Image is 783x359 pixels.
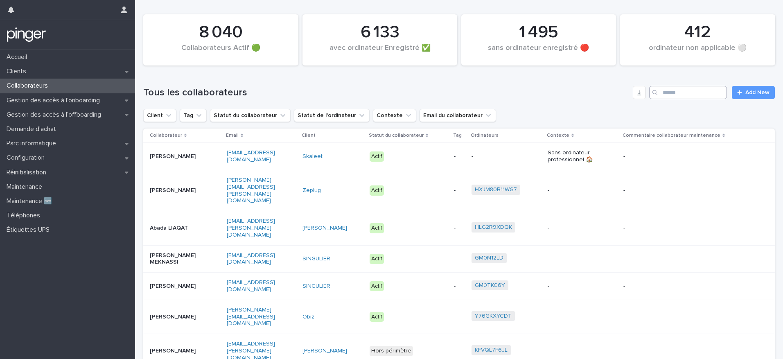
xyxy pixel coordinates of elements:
[3,197,59,205] p: Maintenance 🆕
[180,109,207,122] button: Tag
[3,53,34,61] p: Accueil
[150,225,201,232] p: Abada LIAQAT
[471,131,499,140] p: Ordinateurs
[227,177,275,203] a: [PERSON_NAME][EMAIL_ADDRESS][PERSON_NAME][DOMAIN_NAME]
[475,44,602,61] div: sans ordinateur enregistré 🔴
[3,183,49,191] p: Maintenance
[227,307,275,327] a: [PERSON_NAME][EMAIL_ADDRESS][DOMAIN_NAME]
[420,109,496,122] button: Email du collaborateur
[548,149,599,163] p: Sans ordinateur professionnel 🏠
[454,153,465,160] p: -
[454,314,465,321] p: -
[623,187,726,194] p: -
[210,109,291,122] button: Statut du collaborateur
[227,280,275,292] a: [EMAIL_ADDRESS][DOMAIN_NAME]
[475,347,508,354] a: KFVQL7F6JL
[454,187,465,194] p: -
[475,313,512,320] a: Y76GKXYCDT
[732,86,775,99] a: Add New
[143,109,176,122] button: Client
[150,131,182,140] p: Collaborateur
[302,153,323,160] a: Skaleet
[370,312,384,322] div: Actif
[316,44,444,61] div: avec ordinateur Enregistré ✅
[226,131,239,140] p: Email
[3,68,33,75] p: Clients
[454,348,465,354] p: -
[548,314,599,321] p: -
[370,223,384,233] div: Actif
[623,225,726,232] p: -
[472,153,523,160] p: -
[302,348,347,354] a: [PERSON_NAME]
[150,283,201,290] p: [PERSON_NAME]
[143,300,775,334] tr: [PERSON_NAME][PERSON_NAME][EMAIL_ADDRESS][DOMAIN_NAME]Obiz Actif-Y76GKXYCDT --
[548,225,599,232] p: -
[3,212,47,219] p: Téléphones
[227,253,275,265] a: [EMAIL_ADDRESS][DOMAIN_NAME]
[548,255,599,262] p: -
[634,44,761,61] div: ordinateur non applicable ⚪
[3,154,51,162] p: Configuration
[143,87,630,99] h1: Tous les collaborateurs
[370,151,384,162] div: Actif
[475,255,503,262] a: GM0N12LD
[453,131,462,140] p: Tag
[150,153,201,160] p: [PERSON_NAME]
[634,22,761,43] div: 412
[150,252,201,266] p: [PERSON_NAME] MEKNASSI
[150,348,201,354] p: [PERSON_NAME]
[454,225,465,232] p: -
[227,150,275,163] a: [EMAIL_ADDRESS][DOMAIN_NAME]
[3,82,54,90] p: Collaborateurs
[316,22,444,43] div: 6 133
[7,27,46,43] img: mTgBEunGTSyRkCgitkcU
[623,255,726,262] p: -
[370,254,384,264] div: Actif
[623,283,726,290] p: -
[475,186,517,193] a: HXJM80B11WG7
[623,348,726,354] p: -
[302,314,314,321] a: Obiz
[548,283,599,290] p: -
[150,314,201,321] p: [PERSON_NAME]
[623,153,726,160] p: -
[370,346,413,356] div: Hors périmètre
[3,125,63,133] p: Demande d'achat
[548,187,599,194] p: -
[302,187,321,194] a: Zeplug
[150,187,201,194] p: [PERSON_NAME]
[623,131,720,140] p: Commentaire collaborateur maintenance
[302,283,330,290] a: SINGULIER
[454,255,465,262] p: -
[623,314,726,321] p: -
[157,22,284,43] div: 8 040
[475,282,505,289] a: GM0TKC6Y
[143,245,775,273] tr: [PERSON_NAME] MEKNASSI[EMAIL_ADDRESS][DOMAIN_NAME]SINGULIER Actif-GM0N12LD --
[373,109,416,122] button: Contexte
[227,218,275,238] a: [EMAIL_ADDRESS][PERSON_NAME][DOMAIN_NAME]
[3,111,108,119] p: Gestion des accès à l’offboarding
[547,131,569,140] p: Contexte
[548,348,599,354] p: -
[157,44,284,61] div: Collaborateurs Actif 🟢
[143,170,775,211] tr: [PERSON_NAME][PERSON_NAME][EMAIL_ADDRESS][PERSON_NAME][DOMAIN_NAME]Zeplug Actif-HXJM80B11WG7 --
[302,225,347,232] a: [PERSON_NAME]
[143,143,775,170] tr: [PERSON_NAME][EMAIL_ADDRESS][DOMAIN_NAME]Skaleet Actif--Sans ordinateur professionnel 🏠-
[454,283,465,290] p: -
[3,140,63,147] p: Parc informatique
[302,255,330,262] a: SINGULIER
[302,131,316,140] p: Client
[294,109,370,122] button: Statut de l'ordinateur
[649,86,727,99] input: Search
[370,185,384,196] div: Actif
[143,211,775,245] tr: Abada LIAQAT[EMAIL_ADDRESS][PERSON_NAME][DOMAIN_NAME][PERSON_NAME] Actif-HLG2R9XDQK --
[143,273,775,300] tr: [PERSON_NAME][EMAIL_ADDRESS][DOMAIN_NAME]SINGULIER Actif-GM0TKC6Y --
[3,226,56,234] p: Étiquettes UPS
[3,97,106,104] p: Gestion des accès à l’onboarding
[3,169,53,176] p: Réinitialisation
[370,281,384,291] div: Actif
[745,90,769,95] span: Add New
[475,224,512,231] a: HLG2R9XDQK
